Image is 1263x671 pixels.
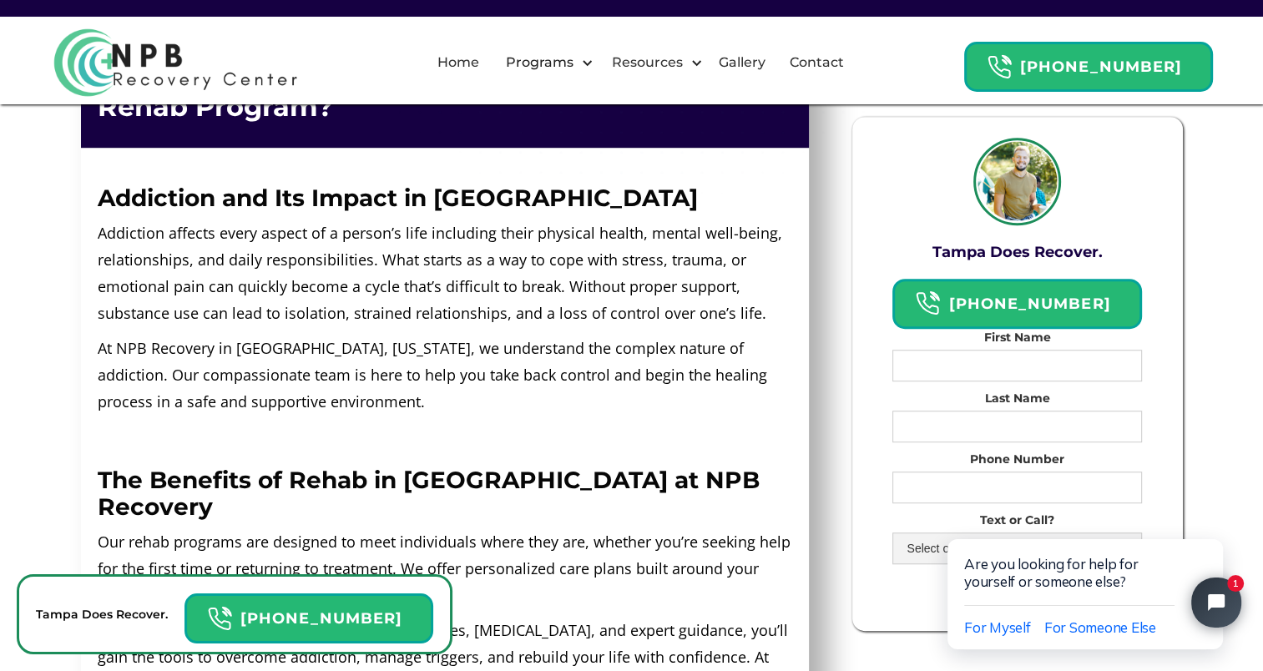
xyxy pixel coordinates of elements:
iframe: Tidio Chat [912,487,1263,671]
p: Tampa Does Recover. [36,604,168,624]
a: Header Calendar Icons[PHONE_NUMBER] [184,585,433,643]
div: Resources [607,53,686,73]
p: Our rehab programs are designed to meet individuals where they are, whether you’re seeking help f... [98,528,792,608]
div: Programs [501,53,577,73]
div: Programs [491,36,597,89]
a: Header Calendar Icons[PHONE_NUMBER] [964,33,1213,92]
form: Email Form [892,328,1141,605]
label: First Name [892,328,1141,345]
a: Header Calendar Icons[PHONE_NUMBER] [892,270,1141,328]
img: Header Calendar Icons [915,290,940,316]
p: ‍ [98,423,792,450]
a: Home [427,36,489,89]
label: Last Name [892,389,1141,406]
h3: The Benefits of Rehab in [GEOGRAPHIC_DATA] at NPB Recovery [98,467,792,520]
h3: Addiction and Its Impact in [GEOGRAPHIC_DATA] [98,184,792,211]
a: Contact [780,36,854,89]
label: Text or Call? [892,511,1141,527]
img: Header Calendar Icons [207,606,232,632]
strong: [PHONE_NUMBER] [1020,58,1182,76]
h3: Tampa Does Recover. [892,241,1141,261]
label: Phone Number [892,450,1141,467]
strong: [PHONE_NUMBER] [948,294,1110,312]
div: Resources [597,36,706,89]
p: Addiction affects every aspect of a person’s life including their physical health, mental well-be... [98,219,792,326]
a: Gallery [709,36,775,89]
img: Header Calendar Icons [987,54,1012,80]
p: At NPB Recovery in [GEOGRAPHIC_DATA], [US_STATE], we understand the complex nature of addiction. ... [98,335,792,415]
strong: [PHONE_NUMBER] [240,609,402,628]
